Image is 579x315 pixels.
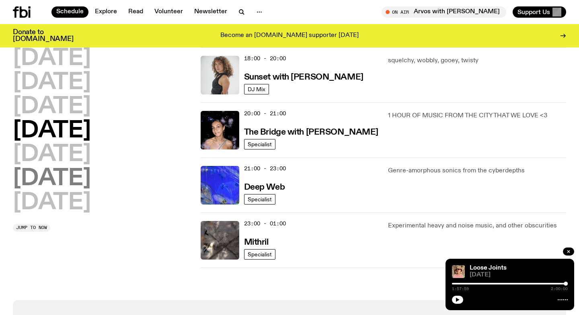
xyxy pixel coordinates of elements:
h3: Donate to [DOMAIN_NAME] [13,29,74,43]
p: Become an [DOMAIN_NAME] supporter [DATE] [220,32,359,39]
span: 20:00 - 21:00 [244,110,286,117]
button: [DATE] [13,96,91,118]
a: Explore [90,6,122,18]
a: DJ Mix [244,84,269,94]
button: [DATE] [13,192,91,214]
h3: Deep Web [244,183,285,192]
a: The Bridge with [PERSON_NAME] [244,127,378,137]
a: Specialist [244,139,275,149]
span: 2:00:00 [551,287,568,291]
span: Jump to now [16,225,47,230]
button: [DATE] [13,72,91,94]
span: Specialist [248,141,272,147]
span: 23:00 - 01:00 [244,220,286,227]
p: Experimental heavy and noise music, and other obscurities [388,221,566,231]
span: 21:00 - 23:00 [244,165,286,172]
span: Support Us [517,8,550,16]
button: Jump to now [13,224,50,232]
button: Support Us [513,6,566,18]
button: [DATE] [13,143,91,166]
img: An abstract artwork in mostly grey, with a textural cross in the centre. There are metallic and d... [201,221,239,260]
a: Schedule [51,6,88,18]
button: [DATE] [13,168,91,190]
h3: Mithril [244,238,269,247]
img: Tyson stands in front of a paperbark tree wearing orange sunglasses, a suede bucket hat and a pin... [452,265,465,278]
a: Specialist [244,194,275,205]
a: Specialist [244,249,275,260]
p: 1 HOUR OF MUSIC FROM THE CITY THAT WE LOVE <3 [388,111,566,121]
a: Volunteer [150,6,188,18]
span: [DATE] [470,272,568,278]
a: Deep Web [244,182,285,192]
span: Specialist [248,251,272,257]
span: 18:00 - 20:00 [244,55,286,62]
p: squelchy, wobbly, gooey, twisty [388,56,566,65]
img: Tangela looks past her left shoulder into the camera with an inquisitive look. She is wearing a s... [201,56,239,94]
button: On AirArvos with [PERSON_NAME] [382,6,506,18]
h3: The Bridge with [PERSON_NAME] [244,128,378,137]
a: Mithril [244,237,269,247]
h3: Sunset with [PERSON_NAME] [244,73,363,82]
span: 1:57:59 [452,287,469,291]
img: An abstract artwork, in bright blue with amorphous shapes, illustrated shimmers and small drawn c... [201,166,239,205]
p: Genre-amorphous sonics from the cyberdepths [388,166,566,176]
button: [DATE] [13,120,91,142]
button: [DATE] [13,47,91,70]
span: DJ Mix [248,86,265,92]
a: Loose Joints [470,265,507,271]
span: Specialist [248,196,272,202]
a: Read [123,6,148,18]
a: Newsletter [189,6,232,18]
a: Sunset with [PERSON_NAME] [244,72,363,82]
